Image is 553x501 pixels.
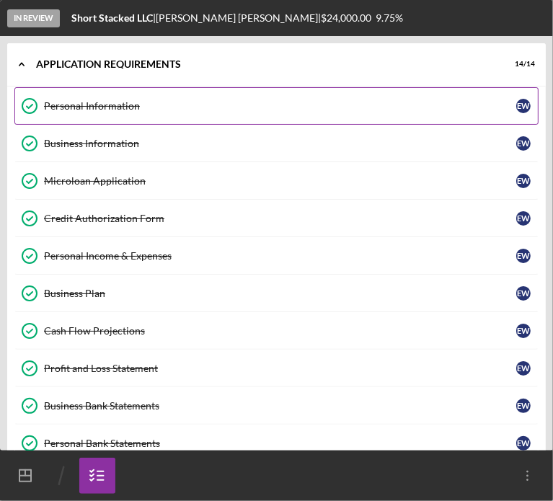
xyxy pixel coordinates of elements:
[516,436,531,451] div: E W
[7,9,60,27] div: In Review
[516,399,531,413] div: E W
[156,12,321,24] div: [PERSON_NAME] [PERSON_NAME] |
[44,363,516,374] div: Profit and Loss Statement
[516,211,531,226] div: E W
[14,275,539,312] a: Business PlanEW
[44,288,516,299] div: Business Plan
[516,99,531,113] div: E W
[14,125,539,162] a: Business InformationEW
[14,312,539,350] a: Cash Flow ProjectionsEW
[14,387,539,425] a: Business Bank StatementsEW
[516,286,531,301] div: E W
[14,237,539,275] a: Personal Income & ExpensesEW
[376,12,403,24] div: 9.75 %
[321,12,376,24] div: $24,000.00
[44,250,516,262] div: Personal Income & Expenses
[44,325,516,337] div: Cash Flow Projections
[44,138,516,149] div: Business Information
[14,200,539,237] a: Credit Authorization FormEW
[44,100,516,112] div: Personal Information
[14,350,539,387] a: Profit and Loss StatementEW
[509,60,535,68] div: 14 / 14
[71,12,153,24] b: Short Stacked LLC
[44,175,516,187] div: Microloan Application
[36,60,499,68] div: APPLICATION REQUIREMENTS
[44,213,516,224] div: Credit Authorization Form
[44,400,516,412] div: Business Bank Statements
[516,174,531,188] div: E W
[71,12,156,24] div: |
[516,249,531,263] div: E W
[14,162,539,200] a: Microloan ApplicationEW
[14,425,539,462] a: Personal Bank StatementsEW
[516,361,531,376] div: E W
[516,324,531,338] div: E W
[516,136,531,151] div: E W
[44,438,516,449] div: Personal Bank Statements
[14,87,539,125] a: Personal InformationEW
